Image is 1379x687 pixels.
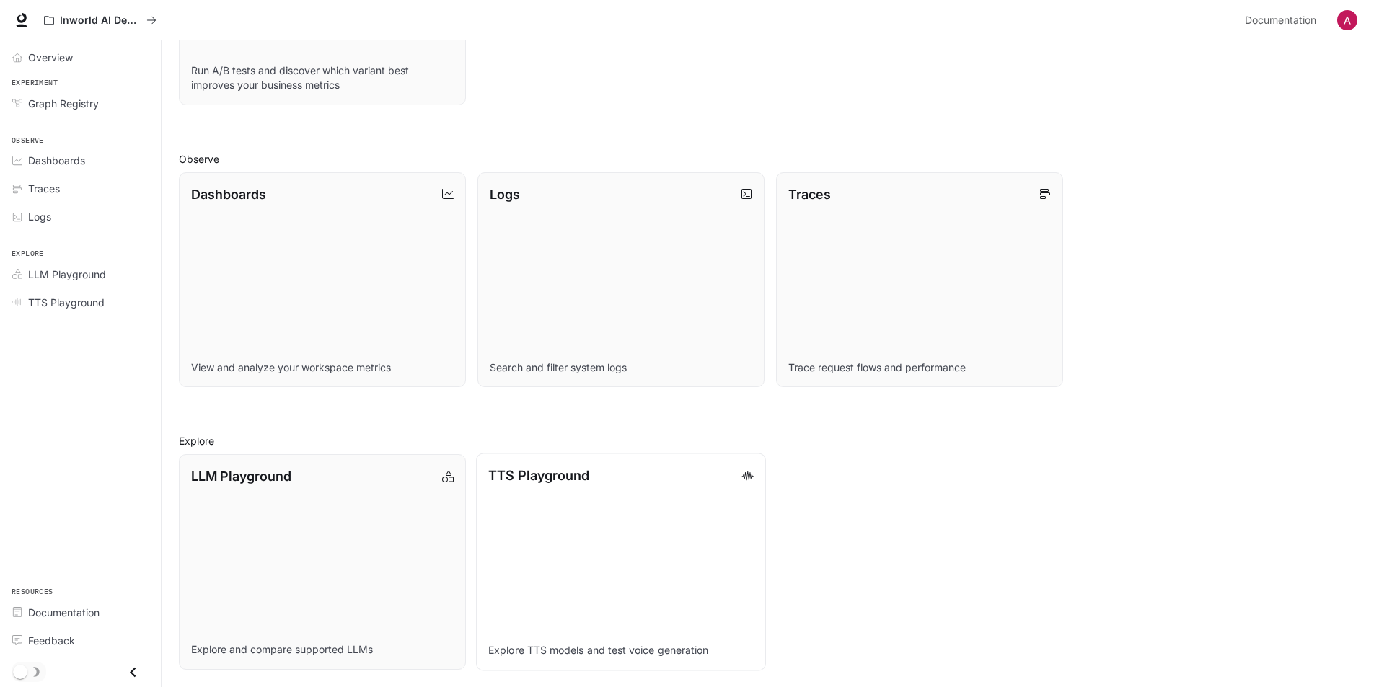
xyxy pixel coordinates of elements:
a: DashboardsView and analyze your workspace metrics [179,172,466,388]
span: Graph Registry [28,96,99,111]
p: Run A/B tests and discover which variant best improves your business metrics [191,63,454,92]
p: Explore TTS models and test voice generation [488,644,754,658]
button: All workspaces [38,6,163,35]
p: TTS Playground [488,466,589,485]
span: Dashboards [28,153,85,168]
a: Logs [6,204,155,229]
button: Close drawer [117,657,149,687]
span: Documentation [1245,12,1316,30]
p: Explore and compare supported LLMs [191,642,454,657]
span: Traces [28,181,60,196]
a: Dashboards [6,148,155,173]
a: Graph Registry [6,91,155,116]
p: View and analyze your workspace metrics [191,360,454,375]
a: LLM PlaygroundExplore and compare supported LLMs [179,454,466,670]
p: Search and filter system logs [490,360,752,375]
a: Feedback [6,628,155,653]
p: Traces [788,185,831,204]
a: TracesTrace request flows and performance [776,172,1063,388]
a: Documentation [6,600,155,625]
a: TTS PlaygroundExplore TTS models and test voice generation [476,453,766,670]
p: Trace request flows and performance [788,360,1051,375]
img: User avatar [1337,10,1357,30]
span: Documentation [28,605,100,620]
span: TTS Playground [28,295,105,310]
p: Logs [490,185,520,204]
p: Dashboards [191,185,266,204]
span: Feedback [28,633,75,648]
span: Dark mode toggle [13,663,27,679]
h2: Explore [179,433,1362,448]
a: Overview [6,45,155,70]
a: Traces [6,176,155,201]
a: LogsSearch and filter system logs [477,172,765,388]
p: Inworld AI Demos [60,14,141,27]
span: Overview [28,50,73,65]
span: LLM Playground [28,267,106,282]
h2: Observe [179,151,1362,167]
a: LLM Playground [6,262,155,287]
a: Documentation [1239,6,1327,35]
button: User avatar [1333,6,1362,35]
p: LLM Playground [191,466,291,486]
a: TTS Playground [6,290,155,315]
span: Logs [28,209,51,224]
